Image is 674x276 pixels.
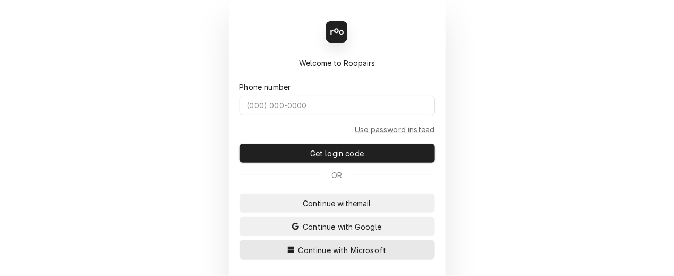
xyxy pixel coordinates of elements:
[240,144,435,163] button: Get login code
[301,198,373,209] span: Continue with email
[240,217,435,236] button: Continue with Google
[240,240,435,260] button: Continue with Microsoft
[240,96,435,115] input: (000) 000-0000
[240,194,435,213] button: Continue withemail
[240,81,291,93] label: Phone number
[301,221,383,232] span: Continue with Google
[240,170,435,181] div: Or
[296,245,389,256] span: Continue with Microsoft
[308,148,366,159] span: Get login code
[240,57,435,69] div: Welcome to Roopairs
[355,124,434,135] a: Go to Phone and password form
